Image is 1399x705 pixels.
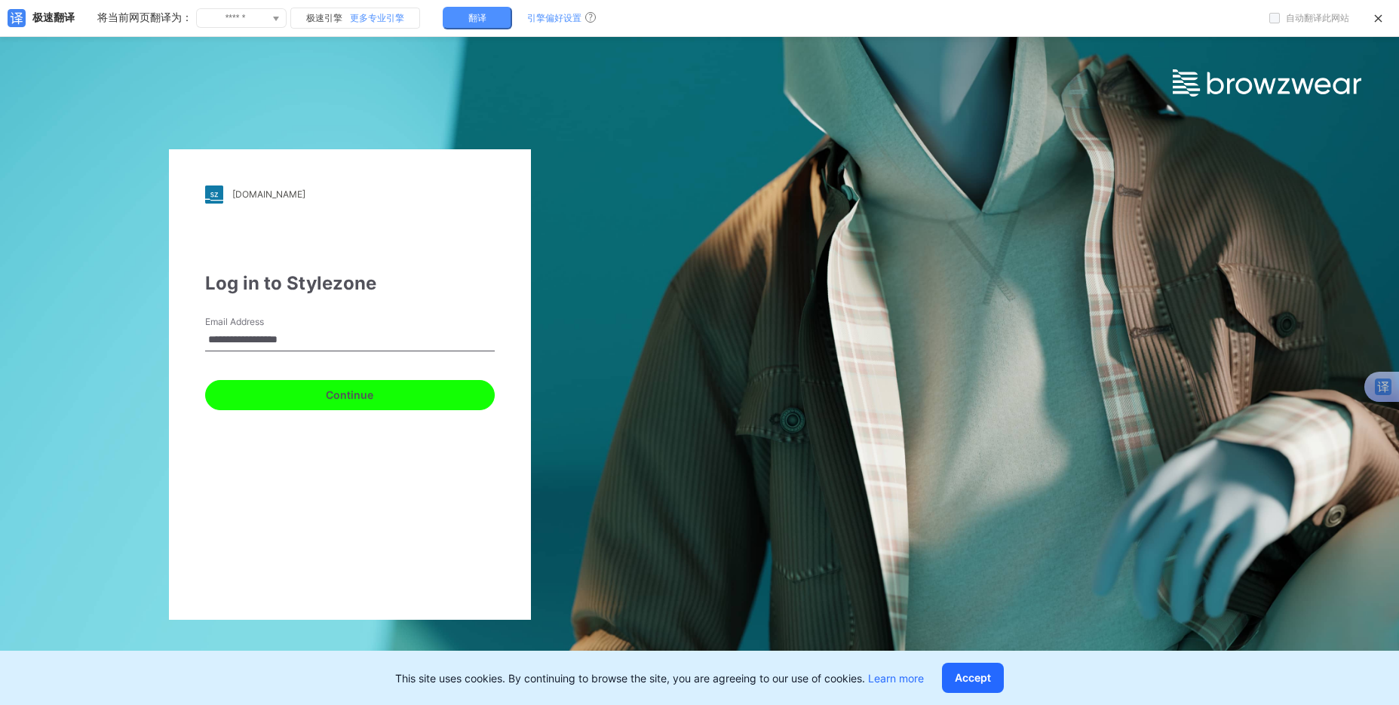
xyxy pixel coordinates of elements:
[395,670,924,686] p: This site uses cookies. By continuing to browse the site, you are agreeing to our use of cookies.
[232,189,305,200] div: [DOMAIN_NAME]
[868,672,924,685] a: Learn more
[205,315,311,329] label: Email Address
[1173,69,1361,97] img: browzwear-logo.e42bd6dac1945053ebaf764b6aa21510.svg
[942,663,1004,693] button: Accept
[205,185,495,204] a: [DOMAIN_NAME]
[205,185,223,204] img: stylezone-logo.562084cfcfab977791bfbf7441f1a819.svg
[205,380,495,410] button: Continue
[205,270,495,297] div: Log in to Stylezone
